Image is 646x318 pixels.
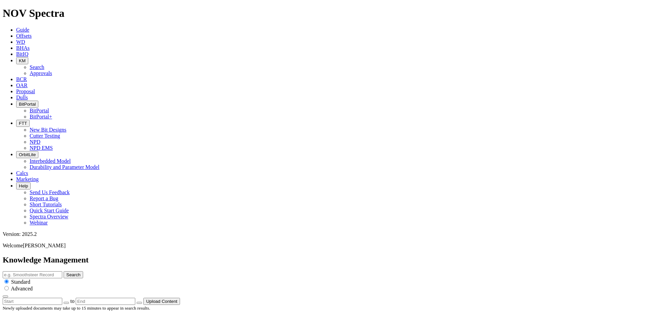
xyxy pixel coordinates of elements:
[30,220,48,225] a: Webinar
[16,33,32,39] a: Offsets
[30,64,44,70] a: Search
[16,101,38,108] button: BitPortal
[30,202,62,207] a: Short Tutorials
[11,286,33,291] span: Advanced
[3,306,150,311] small: Newly uploaded documents may take up to 15 minutes to appear in search results.
[23,243,66,248] span: [PERSON_NAME]
[3,7,643,20] h1: NOV Spectra
[30,196,58,201] a: Report a Bug
[16,39,25,45] a: WD
[30,208,69,213] a: Quick Start Guide
[19,102,36,107] span: BitPortal
[16,89,35,94] a: Proposal
[16,76,27,82] a: BCR
[30,139,40,145] a: NPD
[30,114,52,119] a: BitPortal+
[3,243,643,249] p: Welcome
[30,158,71,164] a: Interbedded Model
[30,127,66,133] a: New Bit Designs
[16,170,28,176] a: Calcs
[16,120,30,127] button: FTT
[16,57,28,64] button: KM
[19,152,36,157] span: OrbitLite
[16,51,28,57] a: BitIQ
[16,182,31,189] button: Help
[16,45,30,51] a: BHAs
[30,145,53,151] a: NPD EMS
[3,271,62,278] input: e.g. Smoothsteer Record
[16,27,29,33] a: Guide
[3,255,643,264] h2: Knowledge Management
[3,298,62,305] input: Start
[19,121,27,126] span: FTT
[30,133,60,139] a: Cutter Testing
[16,176,39,182] a: Marketing
[76,298,135,305] input: End
[30,189,70,195] a: Send Us Feedback
[143,298,180,305] button: Upload Content
[16,82,28,88] a: OAR
[3,231,643,237] div: Version: 2025.2
[30,214,68,219] a: Spectra Overview
[70,298,74,304] span: to
[16,95,28,100] a: Dulls
[19,183,28,188] span: Help
[19,58,26,63] span: KM
[16,151,38,158] button: OrbitLite
[30,164,100,170] a: Durability and Parameter Model
[11,279,30,285] span: Standard
[30,108,49,113] a: BitPortal
[30,70,52,76] a: Approvals
[64,271,83,278] button: Search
